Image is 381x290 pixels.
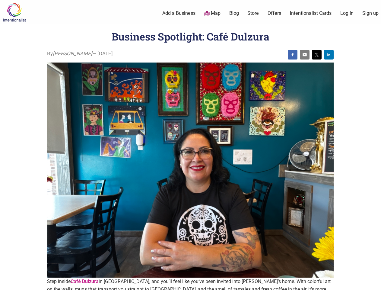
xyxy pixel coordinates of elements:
img: twitter sharing button [314,52,319,57]
a: Blog [229,10,239,17]
img: linkedin sharing button [326,52,331,57]
a: Offers [268,10,281,17]
a: Map [204,10,221,17]
h1: Business Spotlight: Café Dulzura [112,30,269,43]
a: Intentionalist Cards [290,10,332,17]
span: By — [DATE] [47,50,113,58]
a: Add a Business [162,10,195,17]
a: Log In [340,10,354,17]
a: Store [247,10,259,17]
a: Café Dulzura [71,279,99,284]
i: [PERSON_NAME] [53,50,92,56]
a: Sign up [362,10,379,17]
img: facebook sharing button [290,52,295,57]
img: email sharing button [302,52,307,57]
